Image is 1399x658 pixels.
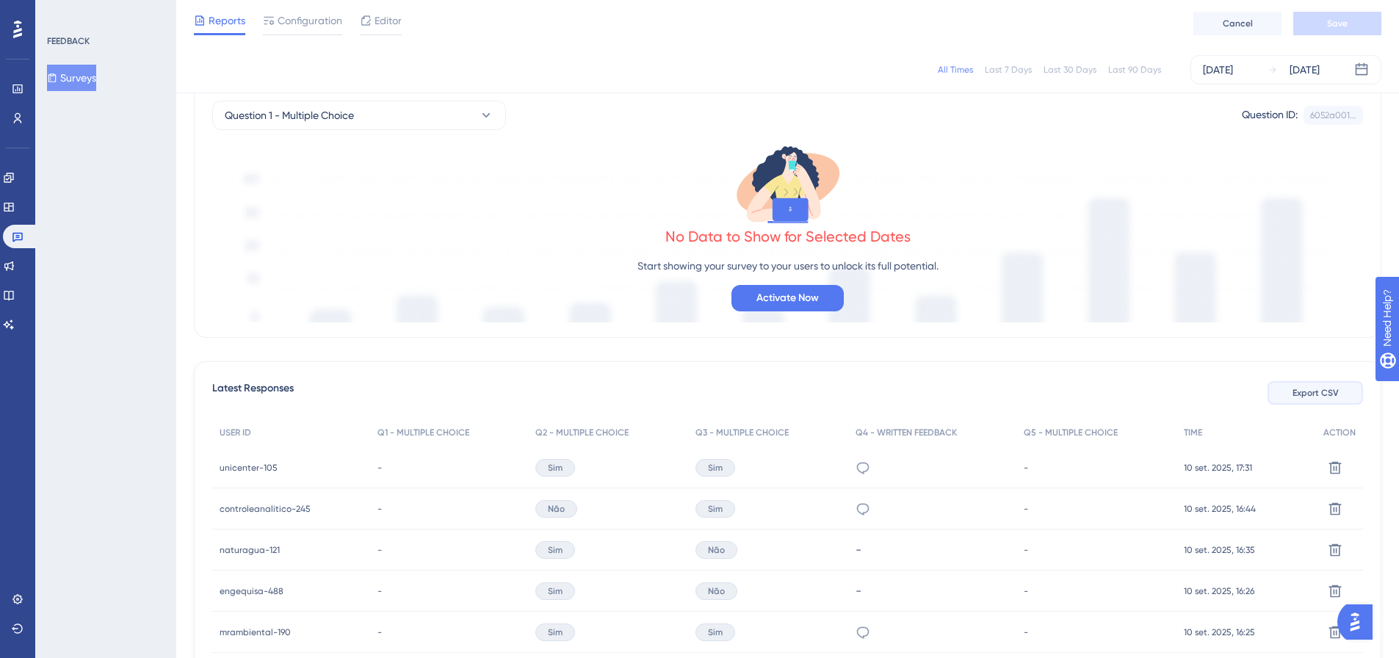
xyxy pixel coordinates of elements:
span: Export CSV [1293,387,1339,399]
span: 10 set. 2025, 16:35 [1184,544,1255,556]
button: Export CSV [1268,381,1363,405]
span: Q3 - MULTIPLE CHOICE [695,427,789,438]
span: 10 set. 2025, 17:31 [1184,462,1252,474]
span: engequisa-488 [220,585,283,597]
div: - [856,543,1009,557]
span: - [1024,544,1028,556]
iframe: UserGuiding AI Assistant Launcher [1337,600,1381,644]
span: mrambiental-190 [220,626,291,638]
span: ACTION [1323,427,1356,438]
span: - [1024,626,1028,638]
span: 10 set. 2025, 16:25 [1184,626,1255,638]
span: Sim [708,503,723,515]
div: - [856,584,1009,598]
div: No Data to Show for Selected Dates [665,226,911,247]
span: Question 1 - Multiple Choice [225,106,354,124]
span: Sim [548,462,563,474]
span: naturagua-121 [220,544,280,556]
span: - [377,544,382,556]
div: FEEDBACK [47,35,90,47]
div: [DATE] [1290,61,1320,79]
span: - [377,503,382,515]
span: - [1024,503,1028,515]
span: 10 set. 2025, 16:44 [1184,503,1256,515]
span: Não [708,544,725,556]
div: Last 7 Days [985,64,1032,76]
span: - [377,585,382,597]
div: Last 30 Days [1044,64,1096,76]
span: Sim [548,585,563,597]
span: Sim [708,626,723,638]
button: Activate Now [731,285,844,311]
span: Cancel [1223,18,1253,29]
button: Cancel [1193,12,1281,35]
span: - [377,626,382,638]
span: Q5 - MULTIPLE CHOICE [1024,427,1118,438]
p: Start showing your survey to your users to unlock its full potential. [637,257,939,275]
span: Reports [209,12,245,29]
div: Last 90 Days [1108,64,1161,76]
span: USER ID [220,427,251,438]
span: Save [1327,18,1348,29]
div: [DATE] [1203,61,1233,79]
div: Question ID: [1242,106,1298,125]
div: All Times [938,64,973,76]
span: Q2 - MULTIPLE CHOICE [535,427,629,438]
span: Sim [548,626,563,638]
span: Q1 - MULTIPLE CHOICE [377,427,469,438]
span: Need Help? [35,4,92,21]
span: Sim [708,462,723,474]
div: 6052a001... [1310,109,1356,121]
span: Configuration [278,12,342,29]
span: Activate Now [756,289,819,307]
span: Q4 - WRITTEN FEEDBACK [856,427,957,438]
button: Save [1293,12,1381,35]
button: Question 1 - Multiple Choice [212,101,506,130]
span: - [1024,585,1028,597]
span: Não [708,585,725,597]
span: - [377,462,382,474]
span: unicenter-105 [220,462,278,474]
span: Latest Responses [212,380,294,406]
button: Surveys [47,65,96,91]
span: - [1024,462,1028,474]
span: 10 set. 2025, 16:26 [1184,585,1254,597]
span: Editor [375,12,402,29]
span: controleanalitico-245 [220,503,311,515]
span: TIME [1184,427,1202,438]
span: Sim [548,544,563,556]
span: Não [548,503,565,515]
